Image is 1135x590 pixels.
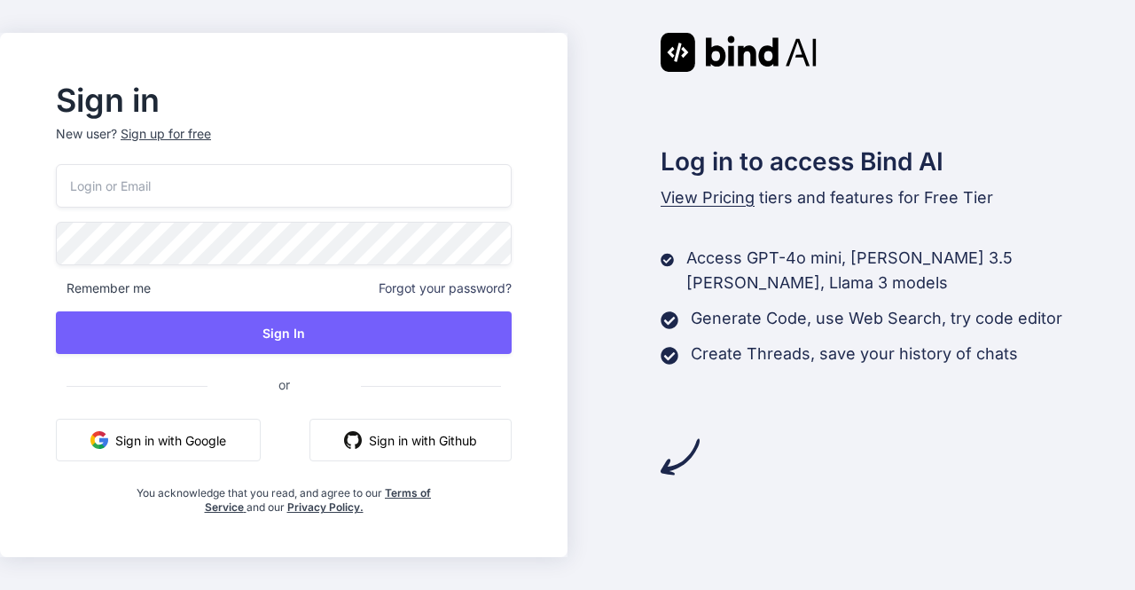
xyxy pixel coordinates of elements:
[56,279,151,297] span: Remember me
[56,125,512,164] p: New user?
[691,306,1062,331] p: Generate Code, use Web Search, try code editor
[56,164,512,208] input: Login or Email
[661,33,817,72] img: Bind AI logo
[661,185,1135,210] p: tiers and features for Free Tier
[379,279,512,297] span: Forgot your password?
[686,246,1135,295] p: Access GPT-4o mini, [PERSON_NAME] 3.5 [PERSON_NAME], Llama 3 models
[205,486,432,514] a: Terms of Service
[309,419,512,461] button: Sign in with Github
[661,188,755,207] span: View Pricing
[691,342,1018,366] p: Create Threads, save your history of chats
[661,143,1135,180] h2: Log in to access Bind AI
[56,311,512,354] button: Sign In
[90,431,108,449] img: google
[661,437,700,476] img: arrow
[132,476,436,515] div: You acknowledge that you read, and agree to our and our
[121,125,211,143] div: Sign up for free
[207,363,361,406] span: or
[344,431,362,449] img: github
[56,419,261,461] button: Sign in with Google
[56,86,512,114] h2: Sign in
[287,500,364,514] a: Privacy Policy.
